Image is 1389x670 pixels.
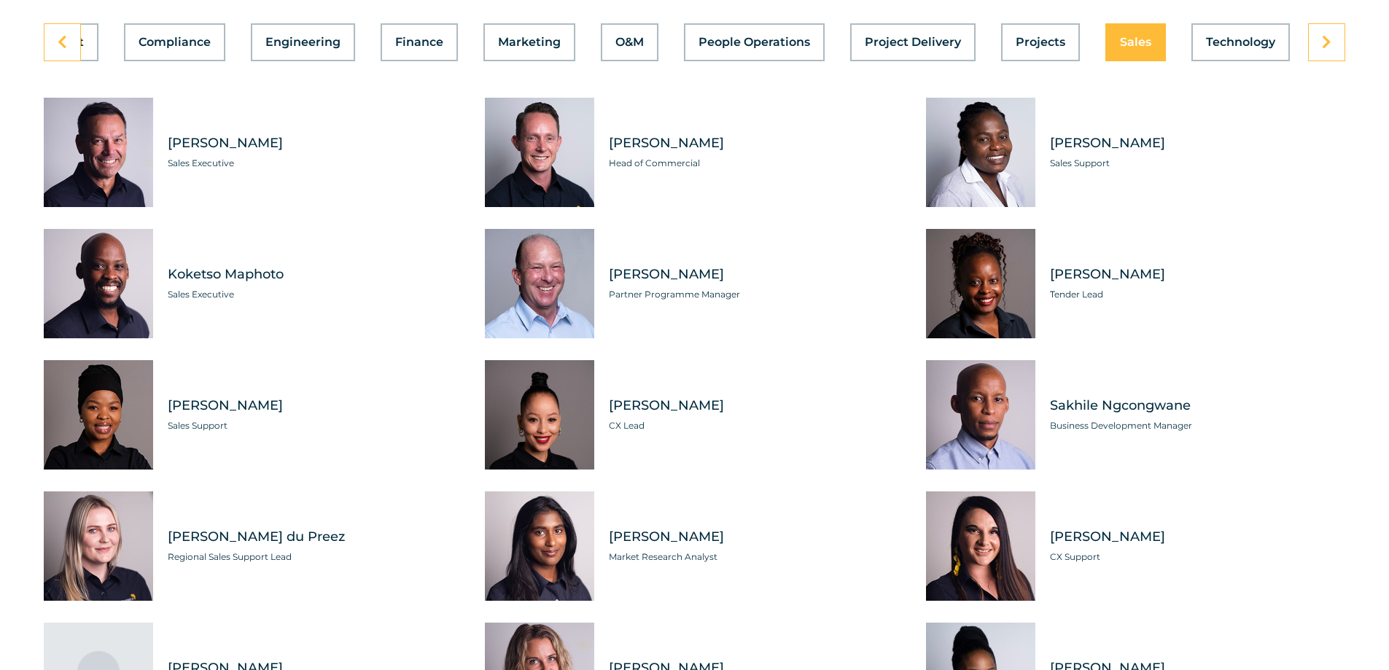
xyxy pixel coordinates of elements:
span: Koketso Maphoto [168,265,463,284]
span: Sales Support [168,418,463,433]
span: Head of Commercial [609,156,904,171]
span: CX Support [1050,550,1345,564]
span: Sales Executive [168,287,463,302]
span: [PERSON_NAME] [609,528,904,546]
span: Engineering [265,36,341,48]
span: Tender Lead [1050,287,1345,302]
span: CX Lead [609,418,904,433]
span: Technology [1206,36,1275,48]
span: Sales [1120,36,1151,48]
span: [PERSON_NAME] [1050,134,1345,152]
span: [PERSON_NAME] [168,134,463,152]
span: Finance [395,36,443,48]
span: Business Development Manager [1050,418,1345,433]
span: Project Delivery [865,36,961,48]
span: [PERSON_NAME] [1050,528,1345,546]
span: [PERSON_NAME] [609,265,904,284]
span: Sales Executive [168,156,463,171]
span: [PERSON_NAME] [168,397,463,415]
span: Sales Support [1050,156,1345,171]
span: [PERSON_NAME] [609,397,904,415]
span: [PERSON_NAME] [609,134,904,152]
span: O&M [615,36,644,48]
span: Regional Sales Support Lead [168,550,463,564]
span: People Operations [699,36,810,48]
span: [PERSON_NAME] du Preez [168,528,463,546]
span: Sakhile Ngcongwane [1050,397,1345,415]
span: [PERSON_NAME] [1050,265,1345,284]
span: Partner Programme Manager [609,287,904,302]
span: Projects [1016,36,1065,48]
span: Marketing [498,36,561,48]
span: Compliance [139,36,211,48]
span: Market Research Analyst [609,550,904,564]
